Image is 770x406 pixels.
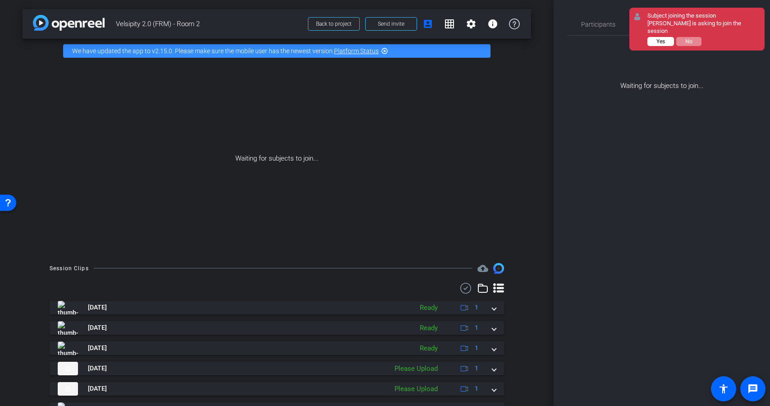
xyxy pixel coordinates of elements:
mat-icon: grid_on [444,18,455,29]
div: Session Clips [50,264,89,273]
mat-icon: accessibility [718,383,729,394]
span: 1 [475,343,478,353]
span: 1 [475,384,478,393]
a: Platform Status [334,47,379,55]
span: [DATE] [88,323,107,332]
mat-expansion-panel-header: thumb-nail[DATE]Please Upload1 [50,382,504,396]
img: thumb-nail [58,301,78,314]
span: Back to project [316,21,352,27]
img: Session clips [493,263,504,274]
img: thumb-nail [58,341,78,355]
button: Back to project [308,17,360,31]
div: Ready [415,323,442,333]
mat-icon: info [487,18,498,29]
div: Please Upload [390,364,442,374]
div: Please Upload [390,384,442,394]
img: app-logo [33,15,105,31]
mat-expansion-panel-header: thumb-nail[DATE]Ready1 [50,321,504,335]
mat-icon: settings [466,18,477,29]
mat-expansion-panel-header: thumb-nail[DATE]Please Upload1 [50,362,504,375]
button: Yes [647,37,674,46]
span: Destinations for your clips [477,263,488,274]
span: Yes [656,38,665,45]
mat-icon: cloud_upload [477,263,488,274]
div: Ready [415,303,442,313]
button: Send invite [365,17,417,31]
mat-icon: highlight_off [381,47,388,55]
button: No [676,37,701,46]
mat-expansion-panel-header: thumb-nail[DATE]Ready1 [50,301,504,314]
span: [DATE] [88,384,107,393]
mat-icon: account_box [422,18,433,29]
mat-icon: message [747,383,758,394]
span: Velsipity 2.0 (FRM) - Room 2 [116,15,302,33]
img: thumb-nail [58,382,78,396]
span: 1 [475,323,478,332]
span: 1 [475,303,478,312]
div: Ready [415,343,442,354]
span: 1 [475,364,478,373]
span: No [685,38,692,45]
div: We have updated the app to v2.15.0. Please make sure the mobile user has the newest version. [63,44,490,58]
div: Waiting for subjects to join... [23,63,531,254]
div: [PERSON_NAME] is asking to join the session [647,20,760,35]
span: [DATE] [88,343,107,353]
span: [DATE] [88,364,107,373]
span: Participants [581,21,615,28]
span: Send invite [378,20,404,28]
div: Waiting for subjects to join... [567,36,756,91]
img: thumb-nail [58,362,78,375]
img: thumb-nail [58,321,78,335]
div: Subject joining the session [647,12,760,20]
mat-expansion-panel-header: thumb-nail[DATE]Ready1 [50,341,504,355]
span: [DATE] [88,303,107,312]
